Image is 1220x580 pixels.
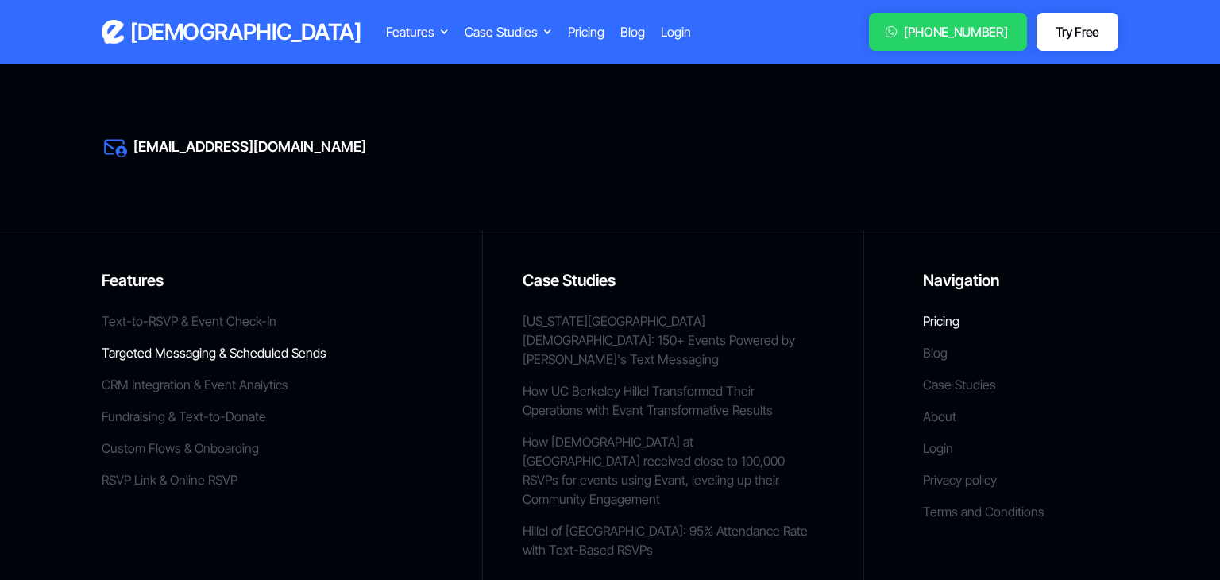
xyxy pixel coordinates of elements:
h3: [DEMOGRAPHIC_DATA] [130,18,361,46]
a: Blog [923,343,948,362]
a: Custom Flows & Onboarding [102,439,259,458]
a: RSVP Link & Online RSVP [102,470,237,489]
a: [PHONE_NUMBER] [869,13,1027,51]
a: Targeted Messaging & Scheduled Sends [102,343,326,362]
a: Privacy policy [923,470,997,489]
a: How [DEMOGRAPHIC_DATA] at [GEOGRAPHIC_DATA] received close to 100,000 RSVPs for events using Evan... [523,434,785,507]
a: [US_STATE][GEOGRAPHIC_DATA] [DEMOGRAPHIC_DATA]: 150+ Events Powered by [PERSON_NAME]'s Text Messa... [523,313,795,367]
a: Text-to-RSVP & Event Check-In [102,311,276,331]
div: Case Studies [465,22,552,41]
a: Hillel of [GEOGRAPHIC_DATA]: 95% Attendance Rate with Text-Based RSVPs [523,523,808,558]
a: Fundraising & Text-to-Donate [102,407,266,426]
a: CRM Integration & Event Analytics [102,375,288,394]
a: How UC Berkeley Hillel Transformed Their Operations with Evant Transformative Results [523,383,773,418]
h5: Features [102,269,466,292]
div: Features [386,22,449,41]
a: [EMAIL_ADDRESS][DOMAIN_NAME] [133,136,366,157]
a: Login [661,22,691,41]
a: Try Free [1037,13,1118,51]
a: Pricing [568,22,604,41]
div: [PHONE_NUMBER] [904,22,1008,41]
div: Features [386,22,434,41]
h5: Navigation [923,269,1044,292]
a: Blog [620,22,645,41]
a: About [923,407,956,426]
a: Pricing [923,311,959,331]
a: Case Studies [923,375,996,394]
a: Terms and Conditions [923,502,1044,521]
a: Login [923,439,953,458]
a: home [102,18,361,46]
h5: Case Studies [523,269,809,292]
div: Case Studies [465,22,538,41]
